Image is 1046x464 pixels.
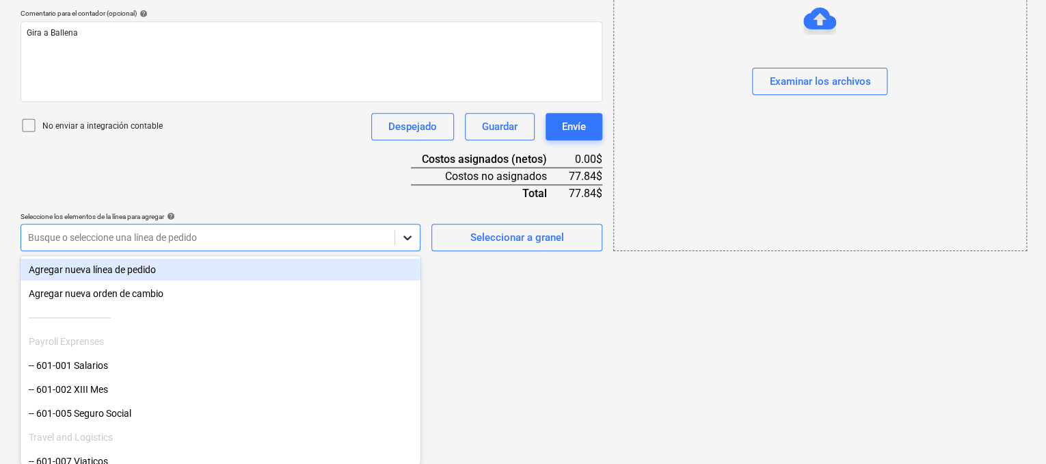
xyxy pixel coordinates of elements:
div: Despejado [388,118,437,136]
div: Comentario para el contador (opcional) [21,9,602,18]
div: Seleccionar a granel [470,229,563,246]
div: Costos asignados (netos) [411,151,569,168]
div: Examinar los archivos [769,73,870,90]
span: Gira a Ballena [27,28,78,38]
div: Seleccione los elementos de la línea para agregar [21,212,420,221]
button: Seleccionar a granel [431,224,602,251]
div: Payroll Exprenses [21,331,420,352]
button: Despejado [371,113,454,140]
div: 0.00$ [569,151,602,168]
div: 77.84$ [569,168,602,185]
div: Costos no asignados [411,168,569,185]
div: -- 601-001 Salarios [21,355,420,376]
div: 77.84$ [569,185,602,201]
div: -- 601-005 Seguro Social [21,402,420,424]
p: No enviar a integración contable [42,120,163,132]
iframe: Chat Widget [978,398,1046,464]
div: -- 601-002 XIII Mes [21,378,420,400]
span: help [137,10,148,18]
div: ------------------------------ [21,307,420,328]
div: Widget de chat [978,398,1046,464]
span: help [164,212,175,220]
div: Agregar nueva línea de pedido [21,259,420,281]
div: Total [411,185,569,201]
div: Envíe [562,118,586,136]
div: Travel and Logistics [21,426,420,448]
button: Examinar los archivos [752,68,887,95]
div: Agregar nueva orden de cambio [21,283,420,305]
div: Guardar [482,118,518,136]
button: Envíe [546,113,602,140]
button: Guardar [465,113,535,140]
